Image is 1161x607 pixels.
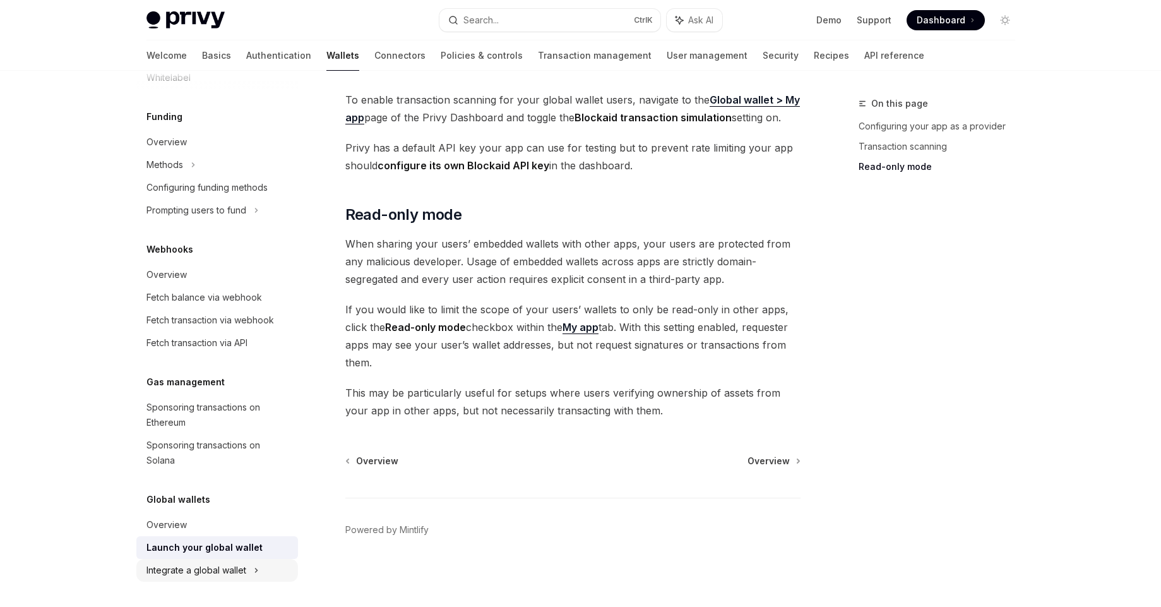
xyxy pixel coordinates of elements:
a: Demo [816,14,842,27]
a: My app [563,321,598,334]
strong: Blockaid transaction simulation [575,111,732,124]
a: Powered by Mintlify [345,524,429,536]
a: Wallets [326,40,359,71]
div: Sponsoring transactions on Ethereum [146,400,290,430]
a: Connectors [374,40,426,71]
div: Configuring funding methods [146,180,268,195]
div: Launch your global wallet [146,540,263,555]
a: Sponsoring transactions on Ethereum [136,396,298,434]
strong: configure its own Blockaid API key [378,159,549,172]
span: This may be particularly useful for setups where users verifying ownership of assets from your ap... [345,384,801,419]
a: Policies & controls [441,40,523,71]
div: Overview [146,517,187,532]
div: Overview [146,267,187,282]
div: Methods [146,157,183,172]
a: Sponsoring transactions on Solana [136,434,298,472]
a: Overview [136,263,298,286]
strong: Read-only mode [385,321,466,334]
span: On this page [871,96,928,111]
a: User management [667,40,747,71]
span: Dashboard [917,14,965,27]
a: Dashboard [907,10,985,30]
a: Support [857,14,891,27]
div: Fetch transaction via webhook [146,313,274,328]
span: Ask AI [688,14,713,27]
a: Overview [136,514,298,536]
span: Ctrl K [634,15,653,25]
span: To enable transaction scanning for your global wallet users, navigate to the page of the Privy Da... [345,91,801,126]
div: Fetch balance via webhook [146,290,262,305]
div: Fetch transaction via API [146,335,247,351]
a: Fetch balance via webhook [136,286,298,309]
a: Global wallet > My app [345,93,800,124]
img: light logo [146,11,225,29]
a: Read-only mode [859,157,1025,177]
div: Search... [463,13,499,28]
h5: Webhooks [146,242,193,257]
a: Security [763,40,799,71]
a: Overview [136,131,298,153]
div: Integrate a global wallet [146,563,246,578]
a: Welcome [146,40,187,71]
a: Authentication [246,40,311,71]
div: Overview [146,135,187,150]
a: Launch your global wallet [136,536,298,559]
span: Read-only mode [345,205,462,225]
a: Transaction management [538,40,652,71]
button: Ask AI [667,9,722,32]
a: Configuring funding methods [136,176,298,199]
a: Overview [747,455,799,467]
button: Toggle dark mode [995,10,1015,30]
span: If you would like to limit the scope of your users’ wallets to only be read-only in other apps, c... [345,301,801,371]
div: Sponsoring transactions on Solana [146,438,290,468]
a: Basics [202,40,231,71]
a: Configuring your app as a provider [859,116,1025,136]
span: Overview [356,455,398,467]
a: Overview [347,455,398,467]
a: API reference [864,40,924,71]
button: Search...CtrlK [439,9,660,32]
h5: Gas management [146,375,225,390]
a: Fetch transaction via API [136,332,298,354]
h5: Global wallets [146,492,210,507]
h5: Funding [146,109,182,124]
a: Transaction scanning [859,136,1025,157]
span: Privy has a default API key your app can use for testing but to prevent rate limiting your app sh... [345,139,801,174]
span: Overview [747,455,790,467]
span: When sharing your users’ embedded wallets with other apps, your users are protected from any mali... [345,235,801,288]
a: Fetch transaction via webhook [136,309,298,332]
a: Recipes [814,40,849,71]
strong: My app [563,321,598,334]
div: Prompting users to fund [146,203,246,218]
